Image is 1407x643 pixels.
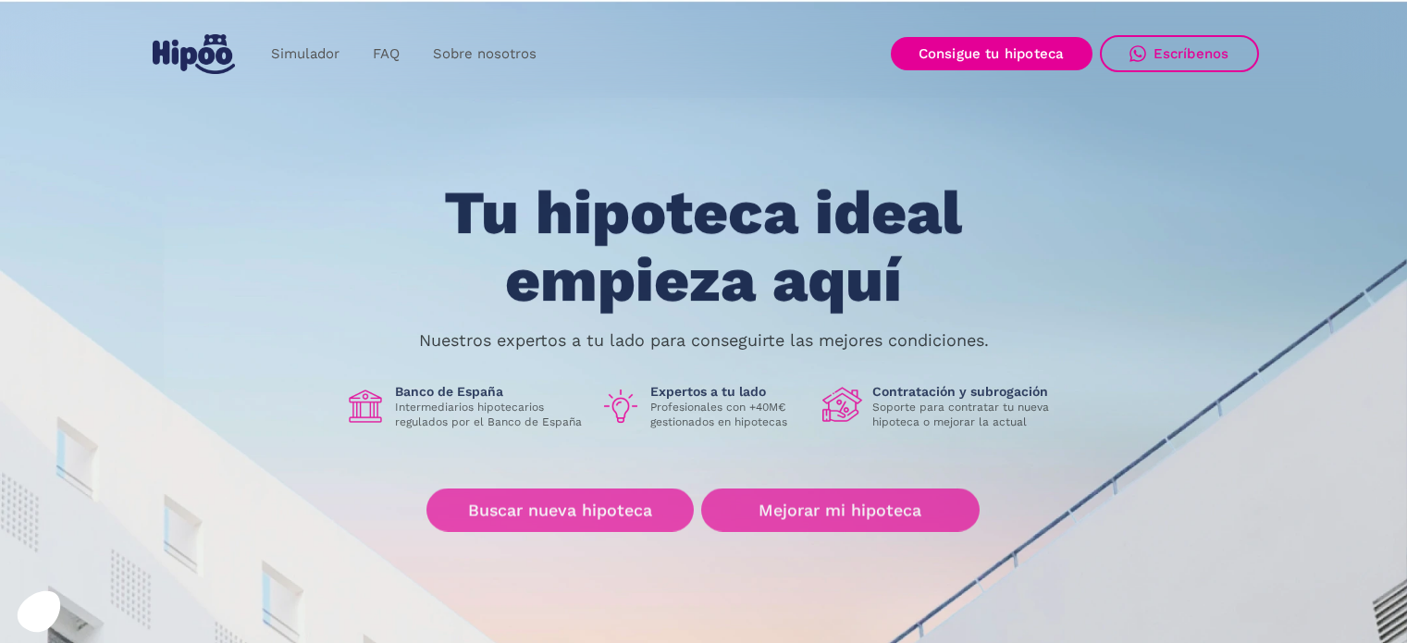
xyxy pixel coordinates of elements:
a: Simulador [254,36,356,72]
p: Soporte para contratar tu nueva hipoteca o mejorar la actual [872,400,1063,429]
h1: Banco de España [395,383,586,400]
a: Mejorar mi hipoteca [701,488,980,532]
a: FAQ [356,36,416,72]
a: Buscar nueva hipoteca [426,488,694,532]
div: Escríbenos [1154,45,1229,62]
a: Consigue tu hipoteca [891,37,1092,70]
p: Intermediarios hipotecarios regulados por el Banco de España [395,400,586,429]
h1: Contratación y subrogación [872,383,1063,400]
a: home [149,27,240,81]
p: Profesionales con +40M€ gestionados en hipotecas [650,400,808,429]
a: Sobre nosotros [416,36,553,72]
a: Escríbenos [1100,35,1259,72]
h1: Tu hipoteca ideal empieza aquí [352,179,1054,314]
h1: Expertos a tu lado [650,383,808,400]
p: Nuestros expertos a tu lado para conseguirte las mejores condiciones. [419,333,989,348]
